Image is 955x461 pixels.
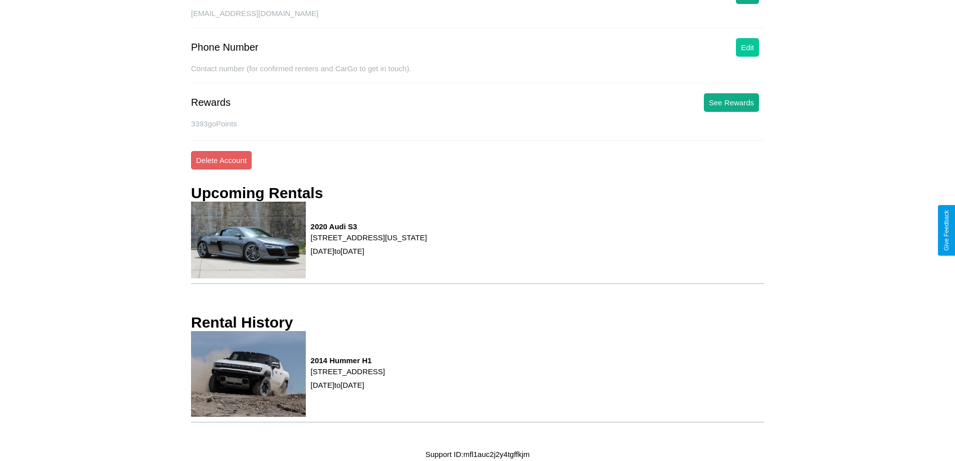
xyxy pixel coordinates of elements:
p: [DATE] to [DATE] [311,244,427,258]
h3: Upcoming Rentals [191,185,323,202]
div: Give Feedback [943,210,950,251]
p: [STREET_ADDRESS][US_STATE] [311,231,427,244]
img: rental [191,331,306,417]
p: Support ID: mfl1auc2j2y4tgffkjm [425,447,529,461]
div: [EMAIL_ADDRESS][DOMAIN_NAME] [191,9,764,28]
p: [STREET_ADDRESS] [311,365,385,378]
div: Contact number (for confirmed renters and CarGo to get in touch). [191,64,764,83]
p: 3393 goPoints [191,117,764,130]
button: Edit [736,38,759,57]
p: [DATE] to [DATE] [311,378,385,392]
img: rental [191,202,306,278]
h3: 2020 Audi S3 [311,222,427,231]
button: See Rewards [704,93,759,112]
div: Phone Number [191,42,259,53]
h3: Rental History [191,314,293,331]
button: Delete Account [191,151,252,170]
h3: 2014 Hummer H1 [311,356,385,365]
div: Rewards [191,97,231,108]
